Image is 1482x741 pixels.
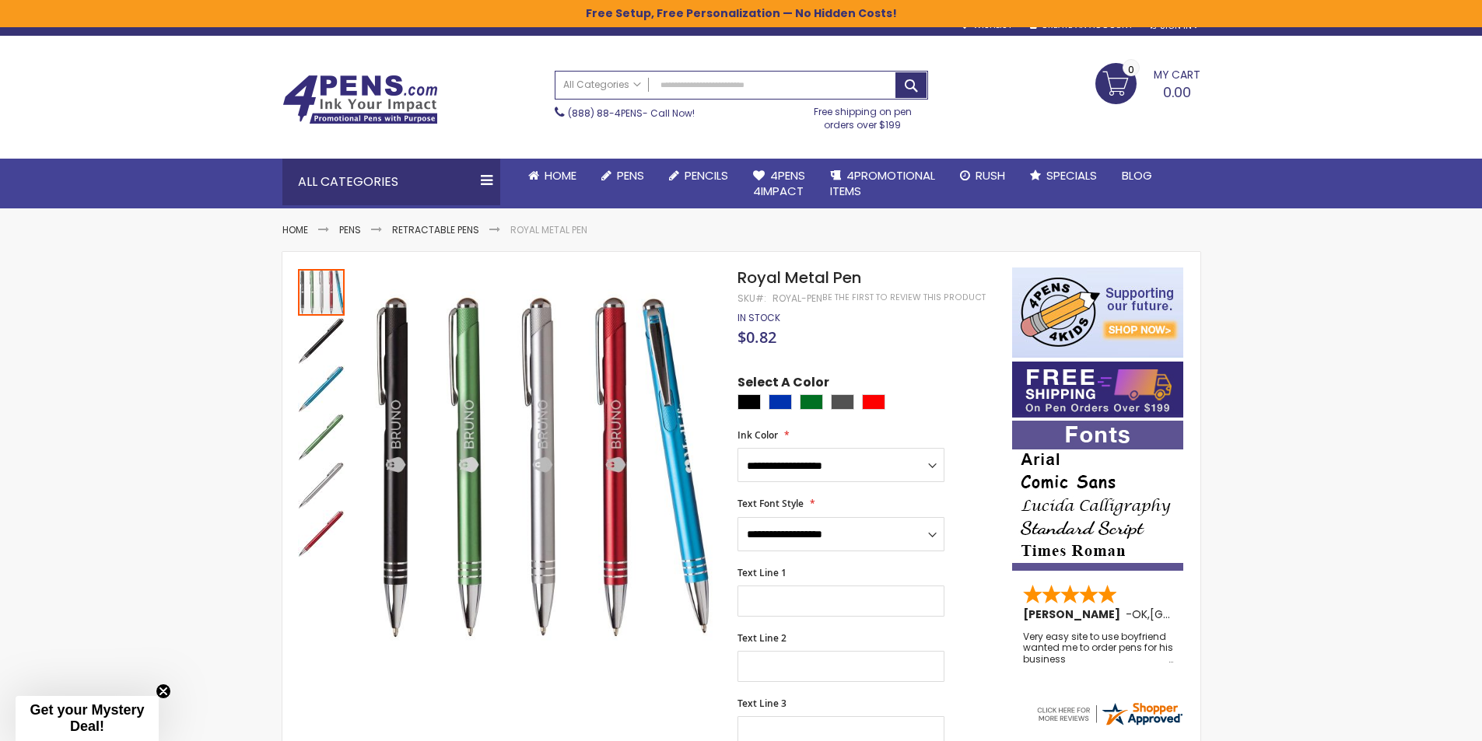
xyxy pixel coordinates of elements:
span: $0.82 [737,327,776,348]
a: Specials [1018,159,1109,193]
a: (888) 88-4PENS [568,107,643,120]
span: 0 [1128,62,1134,77]
div: Royal Metal Pen [298,509,345,557]
img: Royal Metal Pen [298,414,345,460]
span: Text Line 3 [737,697,787,710]
div: Free shipping on pen orders over $199 [797,100,928,131]
a: Blog [1109,159,1165,193]
span: OK [1132,606,1147,622]
span: In stock [737,311,780,324]
a: All Categories [555,72,649,97]
div: Royal-Pen [773,292,822,305]
span: 4PROMOTIONAL ITEMS [830,167,935,199]
img: 4Pens Custom Pens and Promotional Products [282,75,438,124]
div: Royal Metal Pen [298,267,346,316]
div: Availability [737,312,780,324]
img: 4pens.com widget logo [1035,700,1184,728]
span: 0.00 [1163,82,1191,102]
button: Close teaser [156,683,171,699]
img: Royal Metal Pen [298,365,345,412]
div: Very easy site to use boyfriend wanted me to order pens for his business [1023,631,1174,665]
a: 4PROMOTIONALITEMS [818,159,948,209]
span: Text Line 2 [737,631,787,645]
div: Black [737,394,761,410]
span: Select A Color [737,374,829,395]
a: 4pens.com certificate URL [1035,718,1184,731]
a: Home [516,159,589,193]
a: Home [282,223,308,236]
span: Blog [1122,167,1152,184]
a: 0.00 0 [1095,63,1200,102]
span: Specials [1046,167,1097,184]
a: Pencils [657,159,741,193]
a: Rush [948,159,1018,193]
div: Royal Metal Pen [298,316,346,364]
span: Text Font Style [737,497,804,510]
span: Pens [617,167,644,184]
a: Retractable Pens [392,223,479,236]
div: Gunmetal [831,394,854,410]
span: - , [1126,606,1264,622]
div: Royal Metal Pen [298,460,346,509]
span: Text Line 1 [737,566,787,579]
a: Pens [589,159,657,193]
span: Royal Metal Pen [737,267,861,288]
span: [GEOGRAPHIC_DATA] [1150,606,1264,622]
div: Red [862,394,885,410]
div: All Categories [282,159,500,205]
img: Royal Metal Pen [298,317,345,364]
img: font-personalization-examples [1012,421,1183,571]
img: Royal Metal Pen [298,510,345,557]
img: Royal Metal Pen [362,290,717,645]
a: 4Pens4impact [741,159,818,209]
a: Create an Account [1030,19,1133,31]
span: Ink Color [737,428,778,442]
span: All Categories [563,79,641,91]
img: Royal Metal Pen [298,462,345,509]
div: Blue [769,394,792,410]
div: Sign In [1148,20,1200,32]
span: 4Pens 4impact [753,167,805,199]
div: Royal Metal Pen [298,412,346,460]
img: Free shipping on orders over $199 [1012,362,1183,418]
a: Pens [339,223,361,236]
a: Be the first to review this product [822,292,986,303]
span: Pencils [685,167,728,184]
span: Rush [976,167,1005,184]
strong: SKU [737,292,766,305]
li: Royal Metal Pen [510,224,587,236]
div: Green [800,394,823,410]
div: Royal Metal Pen [298,364,346,412]
div: Get your Mystery Deal!Close teaser [16,696,159,741]
span: Home [545,167,576,184]
span: - Call Now! [568,107,695,120]
span: [PERSON_NAME] [1023,606,1126,622]
a: Wishlist [960,19,1012,31]
span: Get your Mystery Deal! [30,702,144,734]
img: 4pens 4 kids [1012,267,1183,358]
